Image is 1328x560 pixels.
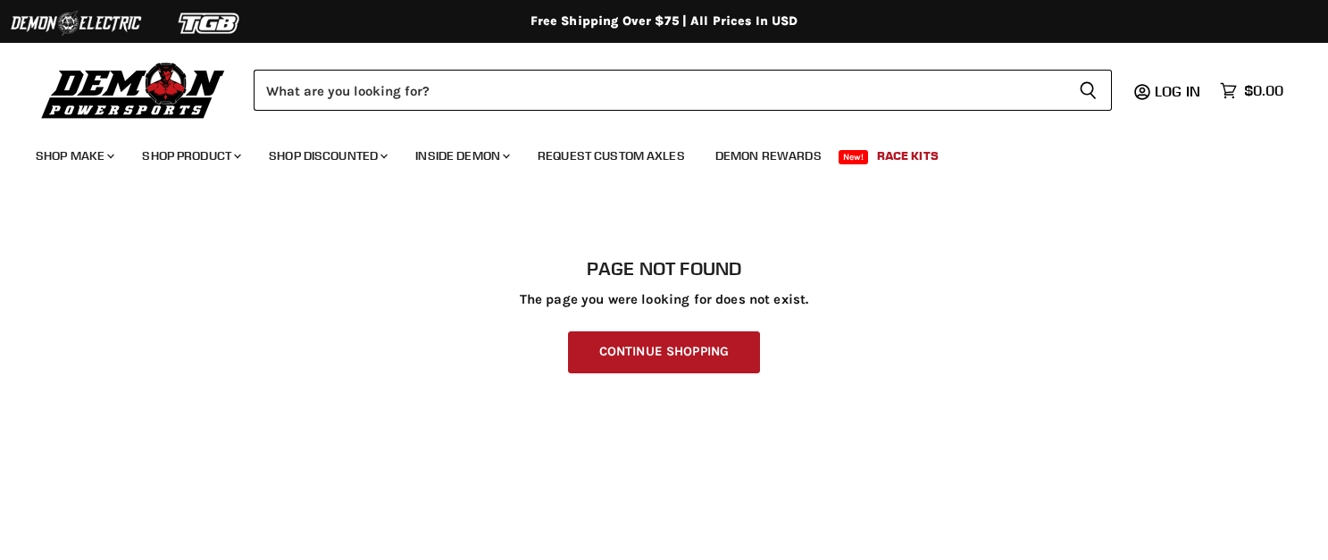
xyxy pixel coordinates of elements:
a: Inside Demon [402,138,521,174]
a: $0.00 [1211,78,1292,104]
ul: Main menu [22,130,1279,174]
h1: Page not found [36,258,1292,280]
img: Demon Electric Logo 2 [9,6,143,40]
form: Product [254,70,1112,111]
a: Shop Discounted [255,138,398,174]
a: Request Custom Axles [524,138,698,174]
a: Shop Make [22,138,125,174]
img: TGB Logo 2 [143,6,277,40]
img: Demon Powersports [36,58,231,121]
p: The page you were looking for does not exist. [36,292,1292,307]
a: Continue Shopping [568,331,760,373]
span: Log in [1155,82,1200,100]
a: Shop Product [129,138,252,174]
span: $0.00 [1244,82,1283,99]
a: Race Kits [864,138,952,174]
button: Search [1065,70,1112,111]
a: Demon Rewards [702,138,835,174]
a: Log in [1147,83,1211,99]
input: Search [254,70,1065,111]
span: New! [839,150,869,164]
